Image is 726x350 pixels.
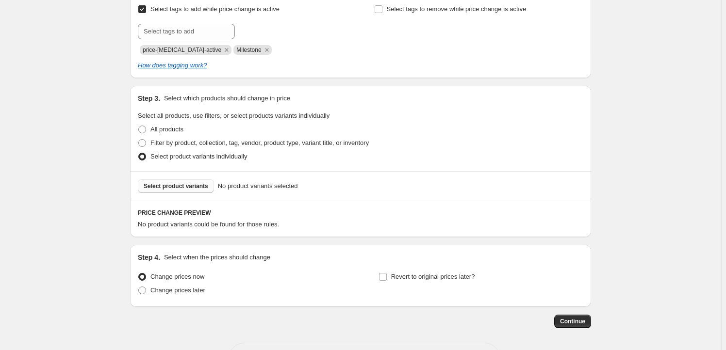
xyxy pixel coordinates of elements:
[138,179,214,193] button: Select product variants
[138,94,160,103] h2: Step 3.
[138,112,330,119] span: Select all products, use filters, or select products variants individually
[138,24,235,39] input: Select tags to add
[150,126,183,133] span: All products
[391,273,475,280] span: Revert to original prices later?
[387,5,527,13] span: Select tags to remove while price change is active
[236,47,261,53] span: Milestone
[138,221,279,228] span: No product variants could be found for those rules.
[138,253,160,262] h2: Step 4.
[150,139,369,146] span: Filter by product, collection, tag, vendor, product type, variant title, or inventory
[218,181,298,191] span: No product variants selected
[138,62,207,69] a: How does tagging work?
[150,5,280,13] span: Select tags to add while price change is active
[222,46,231,54] button: Remove price-change-job-active
[560,318,585,325] span: Continue
[143,47,221,53] span: price-change-job-active
[150,286,205,294] span: Change prices later
[150,273,204,280] span: Change prices now
[138,209,583,217] h6: PRICE CHANGE PREVIEW
[144,182,208,190] span: Select product variants
[554,315,591,328] button: Continue
[164,253,270,262] p: Select when the prices should change
[164,94,290,103] p: Select which products should change in price
[263,46,271,54] button: Remove Milestone
[150,153,247,160] span: Select product variants individually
